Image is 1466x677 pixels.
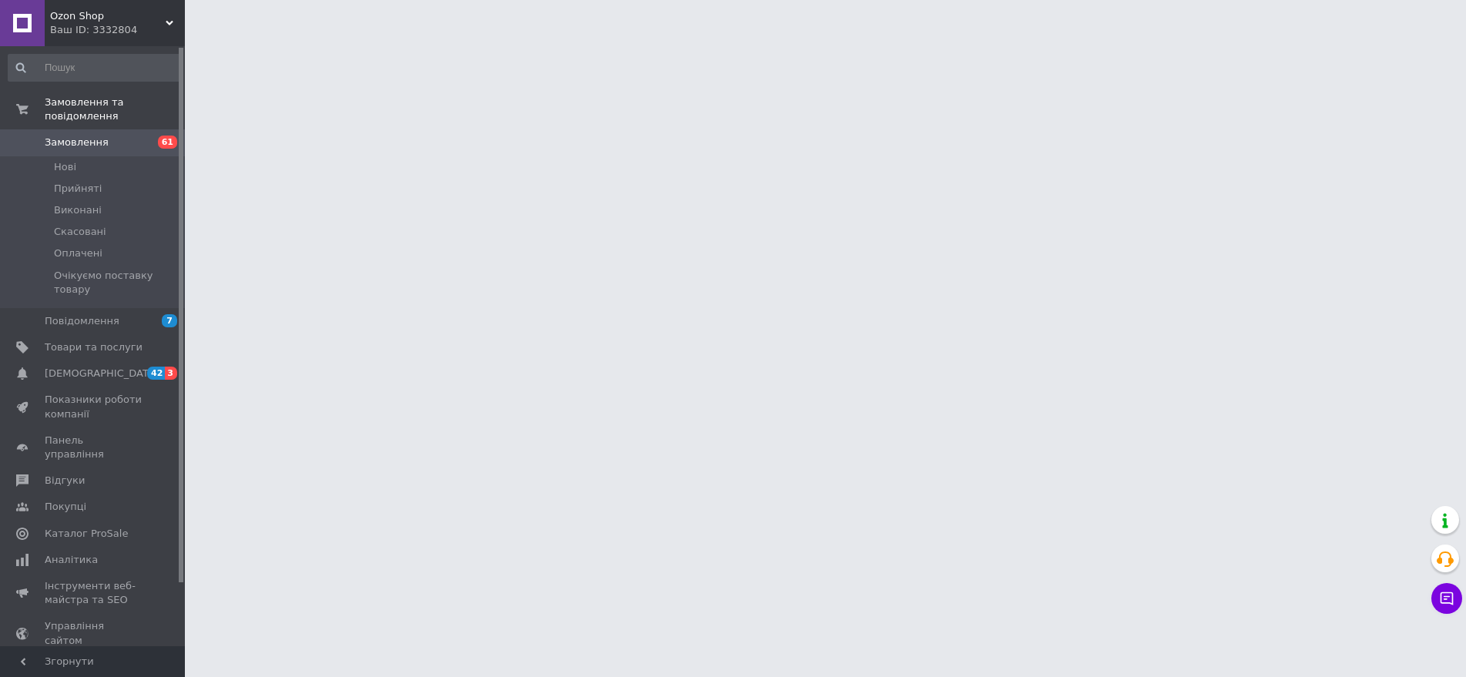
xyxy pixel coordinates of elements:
div: Ваш ID: 3332804 [50,23,185,37]
span: Скасовані [54,225,106,239]
span: Замовлення [45,136,109,149]
span: Управління сайтом [45,619,143,647]
span: 3 [165,367,177,380]
span: Повідомлення [45,314,119,328]
span: Нові [54,160,76,174]
span: Аналітика [45,553,98,567]
span: [DEMOGRAPHIC_DATA] [45,367,159,380]
span: Очікуємо поставку товару [54,269,180,297]
span: Виконані [54,203,102,217]
span: Ozon Shop [50,9,166,23]
span: Замовлення та повідомлення [45,96,185,123]
span: Відгуки [45,474,85,488]
span: Товари та послуги [45,340,143,354]
span: 61 [158,136,177,149]
span: Каталог ProSale [45,527,128,541]
span: Прийняті [54,182,102,196]
span: Інструменти веб-майстра та SEO [45,579,143,607]
span: Показники роботи компанії [45,393,143,421]
input: Пошук [8,54,182,82]
span: Панель управління [45,434,143,461]
span: 7 [162,314,177,327]
button: Чат з покупцем [1431,583,1462,614]
span: Оплачені [54,246,102,260]
span: Покупці [45,500,86,514]
span: 42 [147,367,165,380]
